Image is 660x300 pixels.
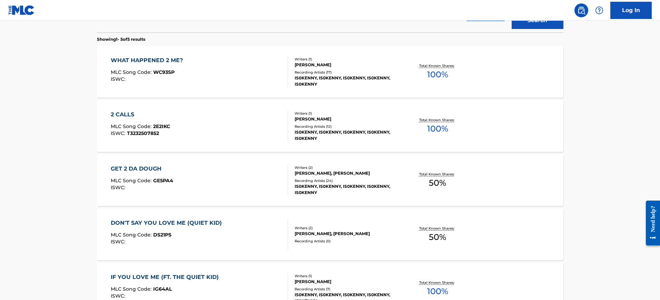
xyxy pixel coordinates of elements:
[574,3,588,17] a: Public Search
[295,231,399,237] div: [PERSON_NAME], [PERSON_NAME]
[595,6,603,14] img: help
[295,225,399,231] div: Writers ( 2 )
[419,172,456,177] p: Total Known Shares:
[153,177,173,184] span: GE5PA4
[111,130,127,136] span: ISWC :
[295,239,399,244] div: Recording Artists ( 0 )
[641,195,660,251] iframe: Resource Center
[419,280,456,285] p: Total Known Shares:
[97,36,145,42] p: Showing 1 - 5 of 5 results
[111,232,153,238] span: MLC Song Code :
[295,57,399,62] div: Writers ( 1 )
[295,273,399,279] div: Writers ( 1 )
[295,62,399,68] div: [PERSON_NAME]
[97,46,563,98] a: WHAT HAPPENED 2 ME?MLC Song Code:WC93SPISWC:Writers (1)[PERSON_NAME]Recording Artists (17)IS0KENN...
[295,70,399,75] div: Recording Artists ( 17 )
[111,273,222,281] div: IF YOU LOVE ME (FT. THE QUIET KID)
[295,111,399,116] div: Writers ( 1 )
[8,5,35,15] img: MLC Logo
[577,6,585,14] img: search
[295,170,399,176] div: [PERSON_NAME], [PERSON_NAME]
[111,239,127,245] span: ISWC :
[610,2,652,19] a: Log In
[295,287,399,292] div: Recording Artists ( 7 )
[295,129,399,142] div: IS0KENNY, IS0KENNY, IS0KENNY, IS0KENNY, IS0KENNY
[427,123,448,135] span: 100 %
[429,177,446,189] span: 50 %
[111,219,225,227] div: DON'T SAY YOU LOVE ME (QUIET KID)
[295,75,399,87] div: IS0KENNY, IS0KENNY, IS0KENNY, IS0KENNY, IS0KENNY
[111,177,153,184] span: MLC Song Code :
[111,69,153,75] span: MLC Song Code :
[153,232,171,238] span: DS21PS
[153,286,172,292] span: IG64AL
[111,56,186,65] div: WHAT HAPPENED 2 ME?
[429,231,446,243] span: 50 %
[111,123,153,129] span: MLC Song Code :
[97,154,563,206] a: GET 2 DA DOUGHMLC Song Code:GE5PA4ISWC:Writers (2)[PERSON_NAME], [PERSON_NAME]Recording Artists (...
[295,116,399,122] div: [PERSON_NAME]
[97,209,563,260] a: DON'T SAY YOU LOVE ME (QUIET KID)MLC Song Code:DS21PSISWC:Writers (2)[PERSON_NAME], [PERSON_NAME]...
[427,285,448,298] span: 100 %
[419,117,456,123] p: Total Known Shares:
[127,130,159,136] span: T3232507852
[111,293,127,299] span: ISWC :
[592,3,606,17] div: Help
[153,69,175,75] span: WC93SP
[153,123,170,129] span: 2E2IKC
[419,63,456,68] p: Total Known Shares:
[111,110,170,119] div: 2 CALLS
[111,76,127,82] span: ISWC :
[295,124,399,129] div: Recording Artists ( 12 )
[295,178,399,183] div: Recording Artists ( 24 )
[295,279,399,285] div: [PERSON_NAME]
[111,286,153,292] span: MLC Song Code :
[295,183,399,196] div: IS0KENNY, IS0KENNY, IS0KENNY, IS0KENNY, IS0KENNY
[419,226,456,231] p: Total Known Shares:
[295,165,399,170] div: Writers ( 2 )
[97,100,563,152] a: 2 CALLSMLC Song Code:2E2IKCISWC:T3232507852Writers (1)[PERSON_NAME]Recording Artists (12)IS0KENNY...
[111,184,127,191] span: ISWC :
[111,165,173,173] div: GET 2 DA DOUGH
[427,68,448,81] span: 100 %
